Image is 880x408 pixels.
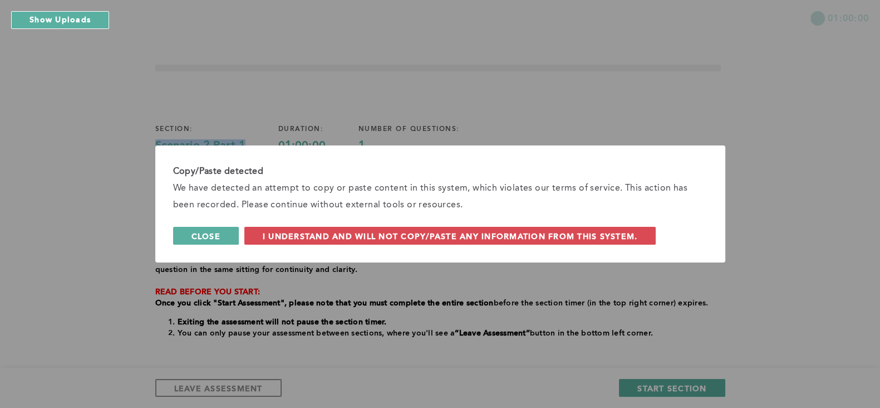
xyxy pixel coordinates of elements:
div: We have detected an attempt to copy or paste content in this system, which violates our terms of ... [173,180,707,213]
span: I understand and will not copy/paste any information from this system. [263,231,638,241]
button: Show Uploads [11,11,109,29]
div: Copy/Paste detected [173,163,707,180]
button: I understand and will not copy/paste any information from this system. [244,227,656,245]
button: Close [173,227,239,245]
span: Close [191,231,220,241]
